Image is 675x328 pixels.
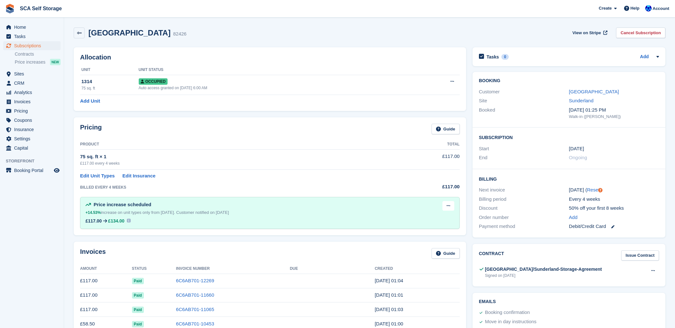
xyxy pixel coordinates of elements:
div: Booking confirmation [485,309,530,316]
span: Create [599,5,612,12]
a: menu [3,97,61,106]
span: Price increases [15,59,45,65]
h2: Tasks [487,54,499,60]
div: Auto access granted on [DATE] 6:00 AM [139,85,407,91]
div: £117.00 every 4 weeks [80,160,389,166]
div: 0 [501,54,509,60]
span: Price increase scheduled [94,202,151,207]
a: 6C6AB701-10453 [176,321,214,326]
div: Discount [479,205,569,212]
div: Site [479,97,569,105]
div: Tooltip anchor [597,187,603,193]
div: End [479,154,569,161]
div: Signed on [DATE] [485,273,602,278]
time: 2025-08-09 00:04:01 UTC [375,278,403,283]
a: menu [3,125,61,134]
h2: Pricing [80,124,102,134]
a: 6C6AB701-11660 [176,292,214,298]
th: Unit [80,65,139,75]
a: Cancel Subscription [616,27,665,38]
h2: Contract [479,250,504,261]
th: Created [375,264,460,274]
div: Billing period [479,196,569,203]
th: Total [389,139,460,150]
time: 2025-07-12 00:01:02 UTC [375,292,403,298]
div: Walk-in ([PERSON_NAME]) [569,113,659,120]
a: Edit Unit Types [80,172,115,180]
span: Settings [14,134,53,143]
span: Insurance [14,125,53,134]
a: Preview store [53,167,61,174]
a: Add Unit [80,98,100,105]
div: [DATE] ( ) [569,186,659,194]
th: Status [132,264,176,274]
span: £134.00 [108,218,125,223]
a: menu [3,106,61,115]
th: Amount [80,264,132,274]
span: Help [630,5,639,12]
div: 75 sq. ft × 1 [80,153,389,160]
span: CRM [14,79,53,88]
div: 1314 [81,78,139,85]
span: View on Stripe [572,30,601,36]
h2: Subscription [479,134,659,140]
img: Kelly Neesham [645,5,652,12]
span: Analytics [14,88,53,97]
span: Booking Portal [14,166,53,175]
a: 6C6AB701-12269 [176,278,214,283]
a: menu [3,166,61,175]
a: 6C6AB701-11065 [176,307,214,312]
a: menu [3,69,61,78]
h2: Billing [479,176,659,182]
td: £117.00 [80,288,132,302]
span: Paid [132,292,144,299]
div: Every 4 weeks [569,196,659,203]
img: stora-icon-8386f47178a22dfd0bd8f6a31ec36ba5ce8667c1dd55bd0f319d3a0aa187defe.svg [5,4,15,13]
span: Sites [14,69,53,78]
a: Add [640,53,649,61]
div: BILLED EVERY 4 WEEKS [80,184,389,190]
td: £117.00 [80,302,132,317]
a: menu [3,116,61,125]
a: Guide [432,124,460,134]
h2: Allocation [80,54,460,61]
a: menu [3,32,61,41]
span: Customer notified on [DATE] [176,210,229,215]
div: Order number [479,214,569,221]
a: menu [3,41,61,50]
time: 2025-04-19 00:00:00 UTC [569,145,584,152]
time: 2025-06-14 00:03:15 UTC [375,307,403,312]
time: 2025-05-17 00:00:21 UTC [375,321,403,326]
a: View on Stripe [570,27,609,38]
div: 82426 [173,30,186,38]
span: Occupied [139,78,168,85]
div: £117.00 [86,218,102,223]
a: menu [3,23,61,32]
span: Subscriptions [14,41,53,50]
span: Tasks [14,32,53,41]
div: [GEOGRAPHIC_DATA]/Sunderland-Storage-Agreement [485,266,602,273]
h2: Booking [479,78,659,83]
div: Move in day instructions [485,318,537,326]
h2: Invoices [80,248,106,259]
div: Payment method [479,223,569,230]
a: Price increases NEW [15,59,61,66]
span: Invoices [14,97,53,106]
span: Capital [14,144,53,152]
th: Unit Status [139,65,407,75]
span: Account [653,5,669,12]
span: Paid [132,307,144,313]
div: Booked [479,106,569,120]
span: Home [14,23,53,32]
a: SCA Self Storage [17,3,64,14]
a: Add [569,214,578,221]
h2: Emails [479,299,659,304]
a: menu [3,144,61,152]
a: Contracts [15,51,61,57]
div: 75 sq. ft [81,85,139,91]
div: Customer [479,88,569,96]
a: Guide [432,248,460,259]
div: +14.53% [86,209,101,216]
span: Paid [132,278,144,284]
a: menu [3,134,61,143]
